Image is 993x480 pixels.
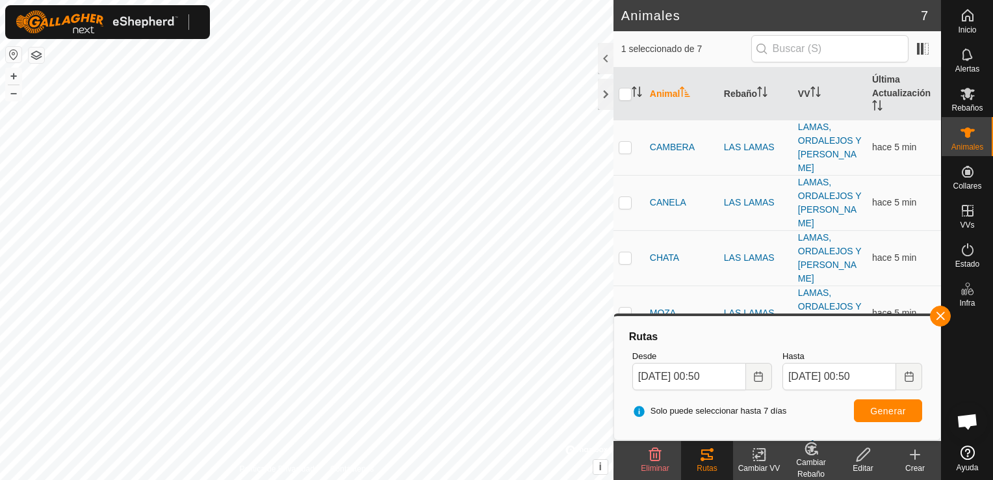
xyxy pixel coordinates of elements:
span: Eliminar [641,464,669,473]
span: 1 seleccionado de 7 [621,42,751,56]
button: Restablecer Mapa [6,47,21,62]
span: CANELA [650,196,686,209]
div: LAS LAMAS [724,306,788,320]
a: Política de Privacidad [239,463,314,475]
p-sorticon: Activar para ordenar [872,102,883,113]
span: Infra [959,299,975,307]
th: Rebaño [719,68,793,120]
span: Generar [870,406,906,416]
div: Chat abierto [948,402,987,441]
span: MOZA [650,306,676,320]
label: Hasta [782,350,922,363]
h2: Animales [621,8,921,23]
span: 4 oct 2025, 0:45 [872,308,916,318]
button: Choose Date [896,363,922,390]
button: – [6,85,21,101]
button: + [6,68,21,84]
div: Crear [889,462,941,474]
th: Animal [645,68,719,120]
a: LAMAS, ORDALEJOS Y [PERSON_NAME] [798,287,862,339]
a: LAMAS, ORDALEJOS Y [PERSON_NAME] [798,177,862,228]
button: Choose Date [746,363,772,390]
span: 4 oct 2025, 0:45 [872,197,916,207]
button: Capas del Mapa [29,47,44,63]
label: Desde [632,350,772,363]
div: LAS LAMAS [724,196,788,209]
p-sorticon: Activar para ordenar [632,88,642,99]
th: Última Actualización [867,68,941,120]
div: Rutas [681,462,733,474]
th: VV [793,68,867,120]
div: LAS LAMAS [724,251,788,265]
div: Cambiar Rebaño [785,457,837,480]
a: Ayuda [942,440,993,477]
p-sorticon: Activar para ordenar [680,88,690,99]
p-sorticon: Activar para ordenar [757,88,767,99]
span: CAMBERA [650,140,695,154]
span: 7 [921,6,928,25]
div: LAS LAMAS [724,140,788,154]
span: Solo puede seleccionar hasta 7 días [632,405,787,418]
span: 4 oct 2025, 0:45 [872,142,916,152]
span: VVs [960,221,974,229]
span: Collares [953,182,981,190]
a: Contáctenos [330,463,374,475]
div: Editar [837,462,889,474]
a: LAMAS, ORDALEJOS Y [PERSON_NAME] [798,122,862,173]
span: Ayuda [957,464,979,472]
span: 4 oct 2025, 0:45 [872,252,916,263]
span: i [599,461,602,472]
span: Inicio [958,26,976,34]
span: Rebaños [951,104,983,112]
a: LAMAS, ORDALEJOS Y [PERSON_NAME] [798,232,862,284]
span: Estado [955,260,979,268]
button: i [593,460,608,474]
span: Animales [951,143,983,151]
div: Cambiar VV [733,462,785,474]
button: Generar [854,399,922,422]
input: Buscar (S) [751,35,909,62]
img: Logo Gallagher [16,10,178,34]
span: Alertas [955,65,979,73]
p-sorticon: Activar para ordenar [810,88,821,99]
div: Rutas [627,329,927,345]
span: CHATA [650,251,679,265]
